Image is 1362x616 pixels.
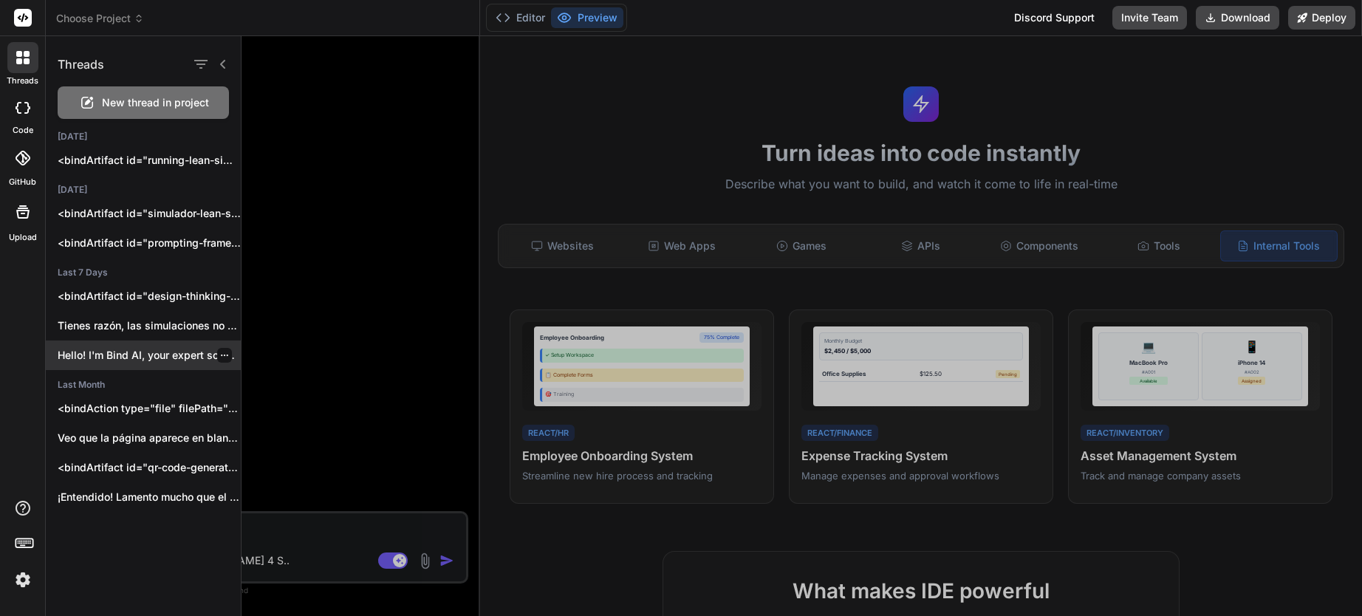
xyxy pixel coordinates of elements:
h2: Last Month [46,379,241,391]
label: threads [7,75,38,87]
label: code [13,124,33,137]
h2: Last 7 Days [46,267,241,278]
img: settings [10,567,35,592]
button: Editor [490,7,551,28]
p: <bindArtifact id="running-lean-simulator" title="Simulador Interactivo Running Lean"> <bindAction... [58,153,241,168]
p: <bindAction type="file" filePath="src/components/tabs/CaseStudiesTab.jsx">import React, { useStat... [58,401,241,416]
span: New thread in project [102,95,209,110]
label: Upload [9,231,37,244]
button: Preview [551,7,623,28]
p: <bindArtifact id="simulador-lean-startup" title="Simulador Lean Startup Interactivo"> <bindAction... [58,206,241,221]
span: Choose Project [56,11,144,26]
p: Veo que la página aparece en blanco.... [58,431,241,445]
p: Hello! I'm Bind AI, your expert software... [58,348,241,363]
button: Invite Team [1112,6,1187,30]
p: ¡Entendido! Lamento mucho que el problema de... [58,490,241,504]
h2: [DATE] [46,131,241,143]
p: <bindArtifact id="qr-code-generator" title="QR Code Generator"> <bindAction type="file"... [58,460,241,475]
h2: [DATE] [46,184,241,196]
div: Discord Support [1005,6,1103,30]
p: <bindArtifact id="prompting-frameworks-platform" title="Prompting Frameworks Learning Platform"> ... [58,236,241,250]
button: Download [1196,6,1279,30]
label: GitHub [9,176,36,188]
h1: Threads [58,55,104,73]
button: Deploy [1288,6,1355,30]
p: <bindArtifact id="design-thinking-simulator" title="Simulador Interactivo de Design Thinking">... [58,289,241,304]
p: Tienes razón, las simulaciones no se están... [58,318,241,333]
